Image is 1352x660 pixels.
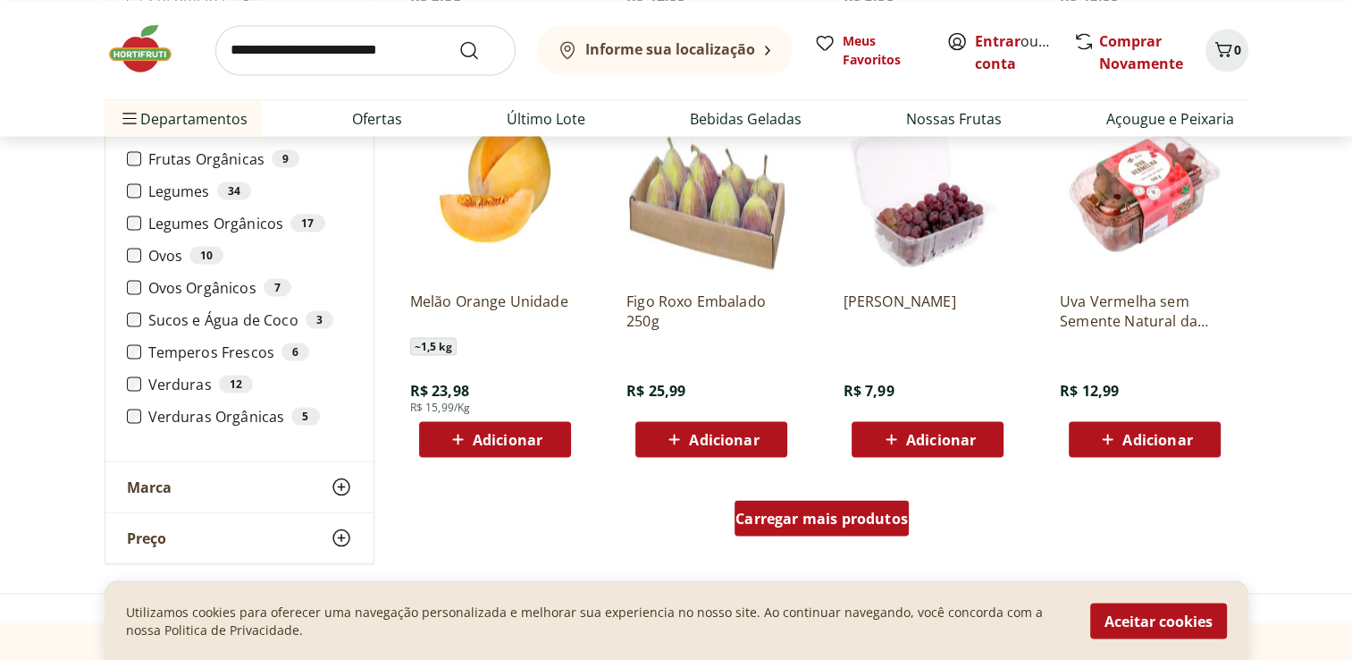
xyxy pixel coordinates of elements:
a: [PERSON_NAME] [843,291,1012,330]
a: Nossas Frutas [906,107,1002,129]
a: Figo Roxo Embalado 250g [626,291,796,330]
span: Carregar mais produtos [735,511,908,525]
button: Marca [105,461,374,512]
span: Preço [127,529,166,546]
span: R$ 12,99 [1060,380,1119,400]
span: Adicionar [689,432,759,446]
img: Melão Orange Unidade [410,106,580,276]
a: Entrar [975,31,1020,51]
span: R$ 7,99 [843,380,894,400]
label: Verduras Orgânicas [148,407,352,425]
span: Departamentos [119,97,248,140]
a: Melão Orange Unidade [410,291,580,330]
label: Ovos [148,246,352,264]
div: 5 [291,407,319,425]
a: Meus Favoritos [814,32,925,68]
div: 10 [189,246,223,264]
label: Ovos Orgânicos [148,278,352,296]
b: Informe sua localização [585,39,755,59]
a: Criar conta [975,31,1073,72]
button: Informe sua localização [537,25,793,75]
button: Submit Search [458,39,501,61]
label: Temperos Frescos [148,343,352,360]
div: 34 [217,182,251,199]
img: Figo Roxo Embalado 250g [626,106,796,276]
div: 7 [264,278,291,296]
a: Último Lote [507,107,585,129]
button: Adicionar [635,421,787,457]
p: Utilizamos cookies para oferecer uma navegação personalizada e melhorar sua experiencia no nosso ... [126,603,1069,639]
a: Carregar mais produtos [735,500,909,543]
div: 6 [281,343,309,360]
a: Açougue e Peixaria [1106,107,1234,129]
div: 17 [290,214,324,232]
div: 9 [272,149,299,167]
span: Marca [127,478,172,495]
a: Uva Vermelha sem Semente Natural da Terra 500g [1060,291,1230,330]
label: Sucos e Água de Coco [148,310,352,328]
span: R$ 25,99 [626,380,685,400]
button: Menu [119,97,140,140]
span: Adicionar [906,432,976,446]
label: Legumes Orgânicos [148,214,352,232]
button: Preço [105,512,374,563]
div: 3 [306,310,333,328]
span: R$ 23,98 [410,380,469,400]
span: Meus Favoritos [843,32,925,68]
span: Adicionar [1122,432,1192,446]
img: Uva Vermelha sem Semente Natural da Terra 500g [1060,106,1230,276]
span: ou [975,30,1054,73]
label: Verduras [148,375,352,393]
button: Carrinho [1205,29,1248,72]
span: R$ 15,99/Kg [410,400,471,414]
div: 12 [219,375,253,393]
input: search [215,25,516,75]
a: Bebidas Geladas [690,107,802,129]
label: Legumes [148,182,352,199]
label: Frutas Orgânicas [148,149,352,167]
img: Hortifruti [105,21,194,75]
img: Uva Rosada Embalada [843,106,1012,276]
button: Aceitar cookies [1090,603,1227,639]
span: Adicionar [473,432,542,446]
button: Adicionar [1069,421,1221,457]
span: 0 [1234,41,1241,58]
span: ~ 1,5 kg [410,337,457,355]
button: Adicionar [852,421,1004,457]
a: Ofertas [352,107,402,129]
button: Adicionar [419,421,571,457]
a: Comprar Novamente [1099,31,1183,72]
